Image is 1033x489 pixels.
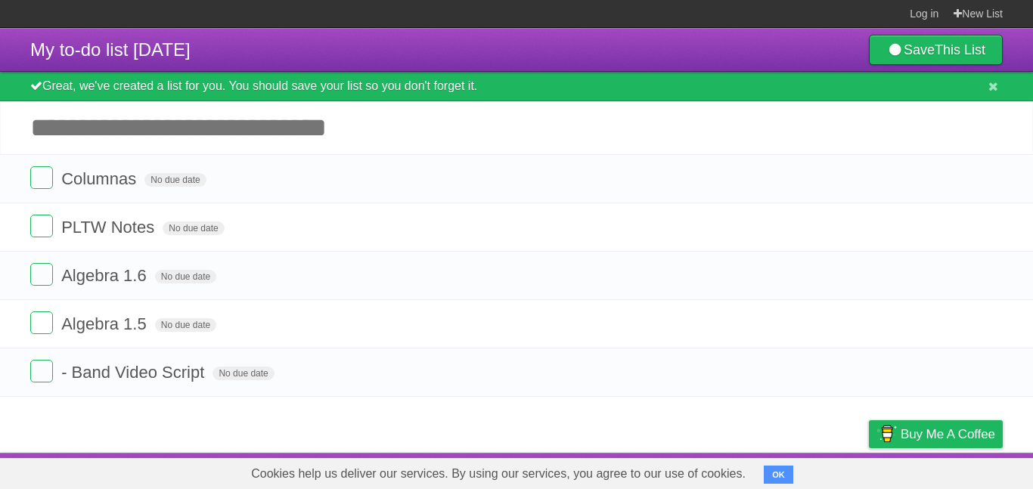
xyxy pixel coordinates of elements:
[718,457,779,485] a: Developers
[869,420,1003,448] a: Buy me a coffee
[876,421,897,447] img: Buy me a coffee
[61,169,140,188] span: Columnas
[61,314,150,333] span: Algebra 1.5
[236,459,761,489] span: Cookies help us deliver our services. By using our services, you agree to our use of cookies.
[30,215,53,237] label: Done
[901,421,995,447] span: Buy me a coffee
[61,266,150,285] span: Algebra 1.6
[163,221,224,235] span: No due date
[30,263,53,286] label: Done
[668,457,700,485] a: About
[907,457,1003,485] a: Suggest a feature
[155,318,216,332] span: No due date
[144,173,206,187] span: No due date
[30,166,53,189] label: Done
[61,218,158,237] span: PLTW Notes
[849,457,889,485] a: Privacy
[935,42,985,57] b: This List
[30,360,53,382] label: Done
[212,367,274,380] span: No due date
[155,270,216,283] span: No due date
[798,457,831,485] a: Terms
[30,39,191,60] span: My to-do list [DATE]
[764,466,793,484] button: OK
[30,311,53,334] label: Done
[869,35,1003,65] a: SaveThis List
[61,363,208,382] span: - Band Video Script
